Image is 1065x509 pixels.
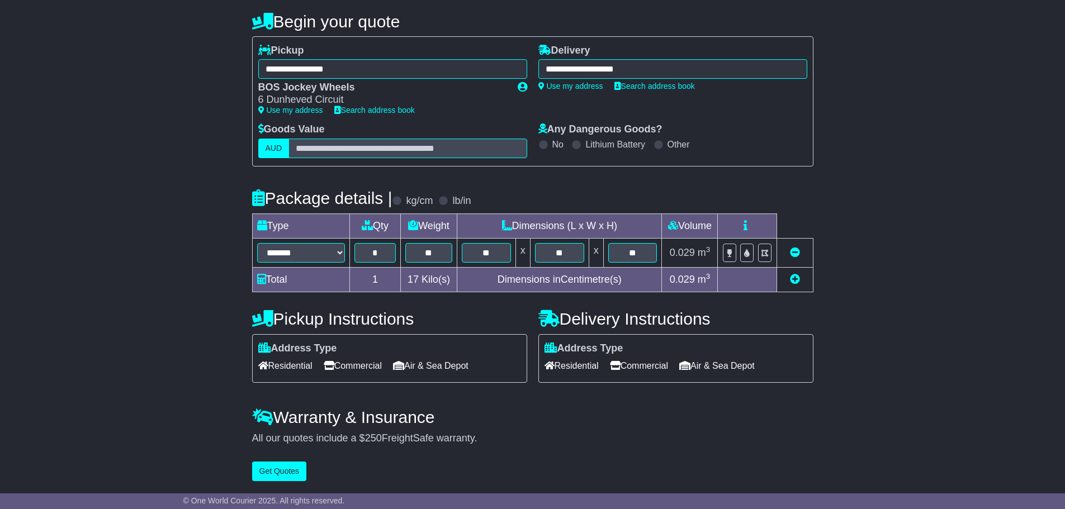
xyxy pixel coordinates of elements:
[610,357,668,374] span: Commercial
[790,247,800,258] a: Remove this item
[457,213,662,238] td: Dimensions (L x W x H)
[668,139,690,150] label: Other
[538,82,603,91] a: Use my address
[350,267,401,292] td: 1
[545,357,599,374] span: Residential
[258,45,304,57] label: Pickup
[452,195,471,207] label: lb/in
[538,123,662,136] label: Any Dangerous Goods?
[183,496,345,505] span: © One World Courier 2025. All rights reserved.
[589,238,603,267] td: x
[698,247,711,258] span: m
[258,82,507,94] div: BOS Jockey Wheels
[670,274,695,285] span: 0.029
[400,213,457,238] td: Weight
[258,357,313,374] span: Residential
[350,213,401,238] td: Qty
[670,247,695,258] span: 0.029
[334,106,415,115] a: Search address book
[365,432,382,444] span: 250
[252,213,350,238] td: Type
[457,267,662,292] td: Dimensions in Centimetre(s)
[252,408,813,426] h4: Warranty & Insurance
[258,106,323,115] a: Use my address
[552,139,564,150] label: No
[324,357,382,374] span: Commercial
[545,342,623,355] label: Address Type
[258,342,337,355] label: Address Type
[538,45,590,57] label: Delivery
[400,267,457,292] td: Kilo(s)
[614,82,695,91] a: Search address book
[252,432,813,445] div: All our quotes include a $ FreightSafe warranty.
[790,274,800,285] a: Add new item
[252,310,527,328] h4: Pickup Instructions
[393,357,468,374] span: Air & Sea Depot
[252,462,307,481] button: Get Quotes
[406,195,433,207] label: kg/cm
[258,139,290,158] label: AUD
[515,238,530,267] td: x
[679,357,755,374] span: Air & Sea Depot
[252,189,392,207] h4: Package details |
[698,274,711,285] span: m
[408,274,419,285] span: 17
[662,213,718,238] td: Volume
[252,12,813,31] h4: Begin your quote
[252,267,350,292] td: Total
[538,310,813,328] h4: Delivery Instructions
[706,272,711,280] sup: 3
[585,139,645,150] label: Lithium Battery
[706,245,711,254] sup: 3
[258,123,325,136] label: Goods Value
[258,94,507,106] div: 6 Dunheved Circuit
